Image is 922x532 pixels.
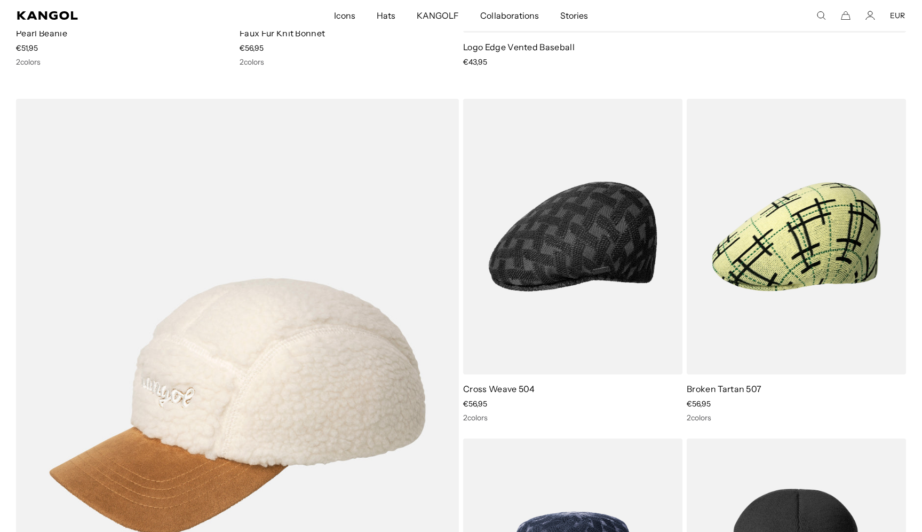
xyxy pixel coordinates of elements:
[687,413,906,423] div: 2 colors
[865,11,875,20] a: Account
[17,11,221,20] a: Kangol
[890,11,905,20] button: EUR
[463,42,575,52] a: Logo Edge Vented Baseball
[841,11,851,20] button: Cart
[16,43,38,53] span: €51,95
[687,399,711,409] span: €56,95
[816,11,826,20] summary: Search here
[463,57,487,67] span: €43,95
[463,399,487,409] span: €56,95
[687,99,906,374] img: Broken Tartan 507
[16,28,67,38] a: Pearl Beanie
[240,43,264,53] span: €56,95
[16,57,235,67] div: 2 colors
[463,384,535,394] a: Cross Weave 504
[687,384,761,394] a: Broken Tartan 507
[463,413,682,423] div: 2 colors
[463,99,682,374] img: Cross Weave 504
[240,28,325,38] a: Faux Fur Knit Bonnet
[240,57,459,67] div: 2 colors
